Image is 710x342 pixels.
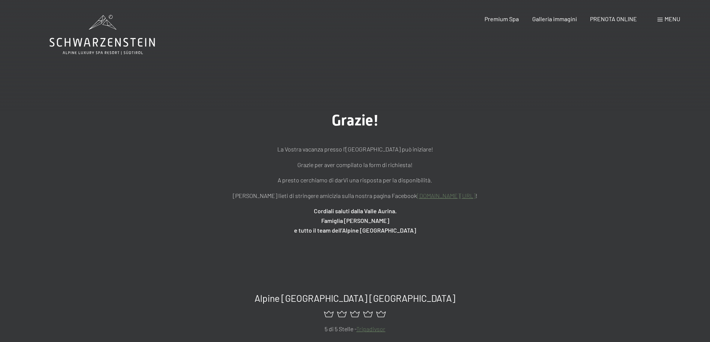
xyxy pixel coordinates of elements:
span: Alpine [GEOGRAPHIC_DATA] [GEOGRAPHIC_DATA] [255,293,455,304]
p: 5 di 5 Stelle - [101,324,609,334]
span: Menu [665,15,680,22]
a: [DOMAIN_NAME][URL] [417,192,476,199]
strong: Cordiali saluti dalla Valle Aurina. Famiglia [PERSON_NAME] e tutto il team dell’Alpine [GEOGRAPHI... [294,207,416,233]
p: A presto cerchiamo di darVi una risposta per la disponibilità. [169,175,542,185]
p: Grazie per aver compilato la form di richiesta! [169,160,542,170]
p: La Vostra vacanza presso l'[GEOGRAPHIC_DATA] può iniziare! [169,144,542,154]
span: Grazie! [332,112,379,129]
a: PRENOTA ONLINE [590,15,637,22]
a: Premium Spa [485,15,519,22]
p: [PERSON_NAME] lieti di stringere amicizia sulla nostra pagina Facebook ! [169,191,542,201]
a: Galleria immagini [532,15,577,22]
a: Tripadivsor [356,325,385,332]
